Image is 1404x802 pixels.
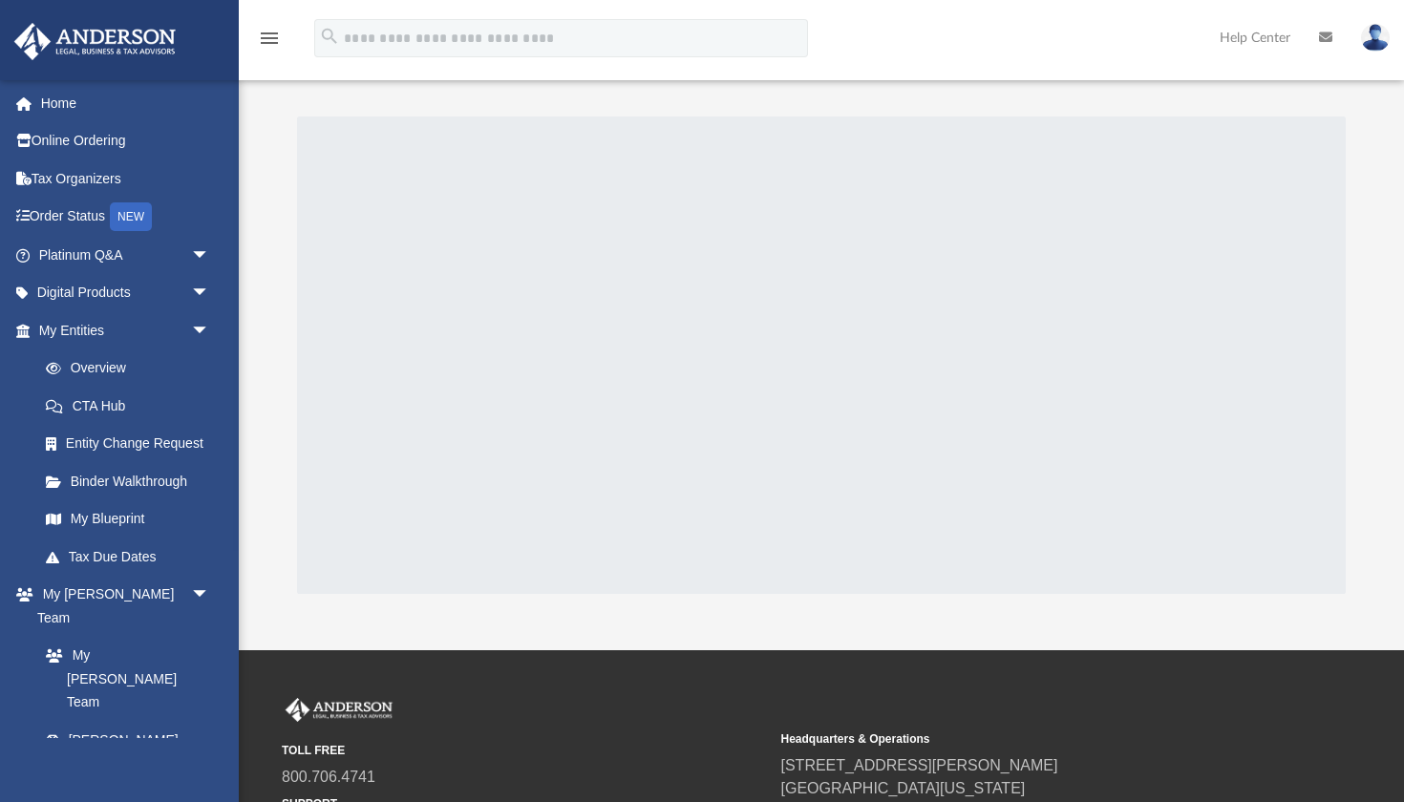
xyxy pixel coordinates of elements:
a: Home [13,84,239,122]
a: My [PERSON_NAME] Teamarrow_drop_down [13,576,229,637]
div: NEW [110,202,152,231]
img: Anderson Advisors Platinum Portal [282,698,396,723]
i: search [319,26,340,47]
a: My [PERSON_NAME] Team [27,637,220,722]
a: 800.706.4741 [282,769,375,785]
a: [GEOGRAPHIC_DATA][US_STATE] [781,780,1026,796]
small: TOLL FREE [282,742,768,759]
span: arrow_drop_down [191,311,229,350]
i: menu [258,27,281,50]
a: Platinum Q&Aarrow_drop_down [13,236,239,274]
a: CTA Hub [27,387,239,425]
a: Binder Walkthrough [27,462,239,500]
span: arrow_drop_down [191,274,229,313]
img: User Pic [1361,24,1390,52]
span: arrow_drop_down [191,576,229,615]
a: Tax Due Dates [27,538,239,576]
a: [STREET_ADDRESS][PERSON_NAME] [781,757,1058,773]
a: Online Ordering [13,122,239,160]
span: arrow_drop_down [191,236,229,275]
a: Order StatusNEW [13,198,239,237]
a: My Entitiesarrow_drop_down [13,311,239,349]
img: Anderson Advisors Platinum Portal [9,23,181,60]
a: My Blueprint [27,500,229,538]
a: menu [258,36,281,50]
a: [PERSON_NAME] System [27,721,229,782]
a: Overview [27,349,239,388]
small: Headquarters & Operations [781,730,1267,748]
a: Tax Organizers [13,159,239,198]
a: Digital Productsarrow_drop_down [13,274,239,312]
a: Entity Change Request [27,425,239,463]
